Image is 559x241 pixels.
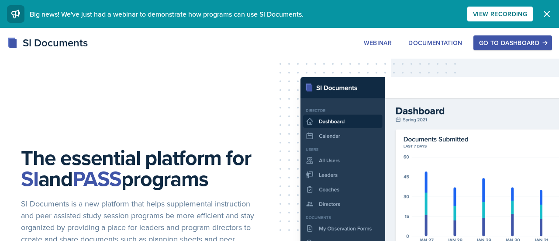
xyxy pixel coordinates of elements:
div: View Recording [473,10,527,17]
button: View Recording [467,7,533,21]
div: Webinar [364,39,392,46]
button: Webinar [358,35,397,50]
div: Go to Dashboard [479,39,546,46]
div: SI Documents [7,35,88,51]
button: Documentation [403,35,468,50]
span: Big news! We've just had a webinar to demonstrate how programs can use SI Documents. [30,9,304,19]
button: Go to Dashboard [473,35,552,50]
div: Documentation [408,39,462,46]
